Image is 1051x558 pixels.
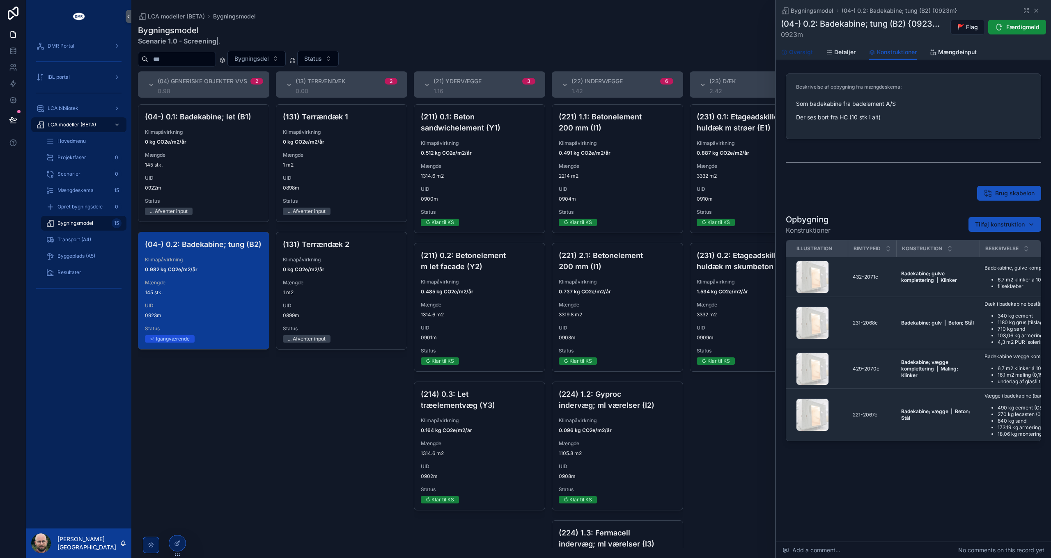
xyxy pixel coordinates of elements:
[145,325,262,332] span: Status
[421,348,538,354] span: Status
[421,463,538,470] span: UID
[48,105,78,112] span: LCA bibliotek
[697,196,814,202] span: 0910m
[697,150,749,156] strong: 0.887 kg CO2e/m2/år
[697,325,814,331] span: UID
[158,88,263,94] div: 0.98
[421,111,538,133] h4: (211) 0.1: Beton sandwichelement (Y1)
[690,104,821,233] a: (231) 0.1: Etageadskillelse; huldæk m strøer (E1)Klimapåvirkning0.887 kg CO2e/m2/årMængde3332 m2U...
[854,245,881,252] span: BIMTypeID
[559,473,676,480] span: 0908m
[48,43,74,49] span: DMR Portal
[559,250,676,272] h4: (221) 2.1: Betonelement 200 mm (I1)
[665,78,668,85] div: 6
[41,199,126,214] a: Opret bygningsdele0
[559,140,676,146] span: Klimapåvirkning
[902,245,942,252] span: Konstruktion
[112,202,122,212] div: 0
[26,33,131,305] div: scrollable content
[145,279,262,286] span: Mængde
[571,88,673,94] div: 1.42
[559,440,676,447] span: Mængde
[421,334,538,341] span: 0901m
[145,266,197,272] strong: 0.982 kg CO2e/m2/år
[901,270,957,283] strong: Badekabine; gulve komplettering | Klinker
[283,256,400,263] span: Klimapåvirkning
[938,48,977,56] span: Mængdeinput
[421,417,538,424] span: Klimapåvirkning
[975,220,1025,229] span: Tilføj konstruktion
[41,134,126,149] a: Hovedmenu
[145,111,262,122] h4: (04-) 0.1: Badekabine; let (B1)
[57,171,80,177] span: Scenarier
[958,546,1044,554] span: No comments on this record yet
[57,187,94,194] span: Mængdeskema
[145,139,186,145] strong: 0 kg CO2e/m2/år
[995,189,1035,197] span: Brug skabelon
[421,325,538,331] span: UID
[434,77,482,85] span: (21) Ydervægge
[421,209,538,215] span: Status
[869,45,917,60] a: Konstruktioner
[41,150,126,165] a: Projektfaser0
[112,185,122,195] div: 15
[697,140,814,146] span: Klimapåvirkning
[288,208,326,215] div: ... Afventer input
[571,77,623,85] span: (22) Indervægge
[31,117,126,132] a: LCA modeller (BETA)
[559,417,676,424] span: Klimapåvirkning
[138,36,220,46] span: | .
[901,359,959,378] strong: Badekabine; vægge komplettering | Maling; Klinker
[559,486,676,493] span: Status
[283,129,400,135] span: Klimapåvirkning
[781,7,833,15] a: Bygningsmodel
[559,325,676,331] span: UID
[421,440,538,447] span: Mængde
[697,186,814,192] span: UID
[145,312,262,319] span: 0923m
[41,216,126,231] a: Bygningsmodel15
[559,348,676,354] span: Status
[559,288,611,295] strong: 0.737 kg CO2e/m2/år
[559,186,676,192] span: UID
[283,162,400,168] span: 1 m2
[697,302,814,308] span: Mængde
[41,167,126,181] a: Scenarier0
[283,289,400,296] span: 1 m2
[559,450,676,457] span: 1105.8 m2
[796,99,1031,108] p: Som badekabine fra badelement A/S
[283,239,400,250] h4: (131) Terrændæk 2
[853,320,878,326] span: 231-2068c
[41,183,126,198] a: Mængdeskema15
[796,84,902,90] span: Beskrivelse af opbygning fra mængdeskema:
[41,232,126,247] a: Transport (A4)
[304,55,322,63] span: Status
[690,243,821,372] a: (231) 0.2: Etageadskillelse; huldæk m skumbeton (E2)Klimapåvirkning1.534 kg CO2e/m2/årMængde3332 ...
[786,214,831,225] h1: Opbygning
[559,173,676,179] span: 2214 m2
[276,232,407,350] a: (131) Terrændæk 2Klimapåvirkning0 kg CO2e/m2/årMængde1 m2UID0899mStatus... Afventer input
[283,152,400,158] span: Mængde
[283,266,324,272] strong: 0 kg CO2e/m2/år
[57,220,93,226] span: Bygningsmodel
[283,312,400,319] span: 0899m
[31,70,126,85] a: iBL portal
[527,78,530,85] div: 3
[697,209,814,215] span: Status
[283,302,400,309] span: UID
[112,218,122,228] div: 15
[283,139,324,145] strong: 0 kg CO2e/m2/år
[145,239,262,250] h4: (04-) 0.2: Badekabine; tung (B2)
[145,289,262,296] span: 145 stk.
[421,279,538,285] span: Klimapåvirkning
[1006,23,1040,31] span: Færdigmeld
[255,78,258,85] div: 2
[57,204,103,210] span: Opret bygningsdele
[697,348,814,354] span: Status
[781,18,942,30] h1: (04-) 0.2: Badekabine; tung (B2) {0923m}
[697,111,814,133] h4: (231) 0.1: Etageadskillelse; huldæk m strøer (E1)
[559,389,676,411] h4: (224) 1.2: Gyproc indervæg; ml værelser (I2)
[421,486,538,493] span: Status
[968,217,1041,232] button: Tilføj konstruktion
[421,389,538,411] h4: (214) 0.3: Let træelementvæg (Y3)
